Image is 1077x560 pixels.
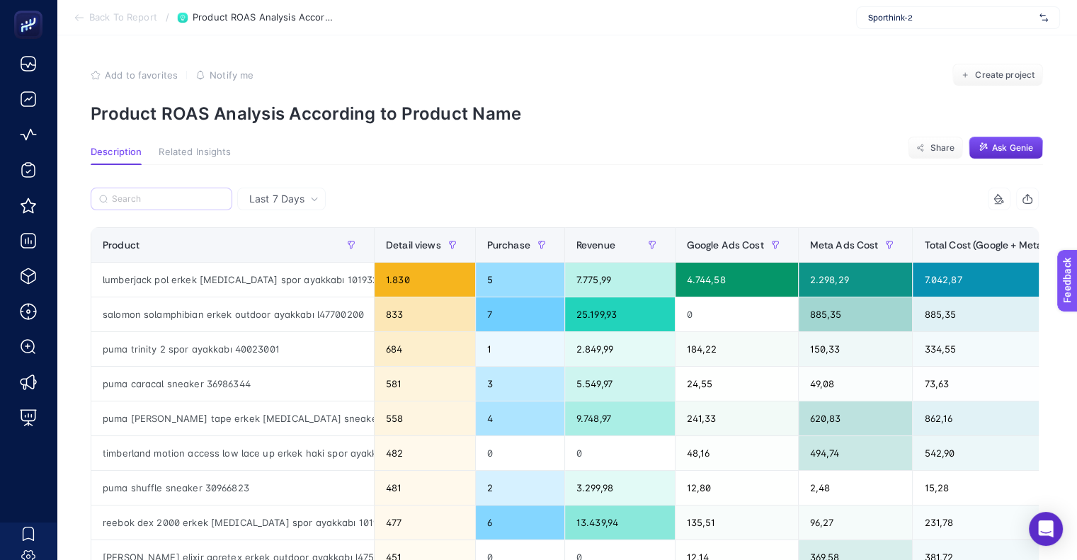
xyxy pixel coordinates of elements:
div: 481 [375,471,475,505]
div: 7 [476,297,564,331]
div: 4 [476,401,564,435]
input: Search [112,194,224,205]
button: Related Insights [159,147,231,165]
button: Add to favorites [91,69,178,81]
span: Last 7 Days [249,192,304,206]
div: 2,48 [799,471,913,505]
div: 0 [676,297,798,331]
div: 2.298,29 [799,263,913,297]
div: puma [PERSON_NAME] tape erkek [MEDICAL_DATA] sneaker 38638101 [91,401,374,435]
div: 241,33 [676,401,798,435]
div: 885,35 [799,297,913,331]
div: 135,51 [676,505,798,539]
div: 150,33 [799,332,913,366]
span: Create project [975,69,1035,81]
span: Meta Ads Cost [810,239,879,251]
div: 581 [375,367,475,401]
span: Revenue [576,239,615,251]
span: Ask Genie [992,142,1033,154]
div: 0 [476,436,564,470]
div: salomon solamphibian erkek outdoor ayakkabı l47700200 [91,297,374,331]
div: Open Intercom Messenger [1029,512,1063,546]
div: puma caracal sneaker 36986344 [91,367,374,401]
div: puma shuffle sneaker 30966823 [91,471,374,505]
span: / [166,11,169,23]
div: 1 [476,332,564,366]
div: 5.549,97 [565,367,675,401]
div: 4.744,58 [676,263,798,297]
div: 684 [375,332,475,366]
img: svg%3e [1039,11,1048,25]
div: 3.299,98 [565,471,675,505]
span: Product [103,239,139,251]
div: 482 [375,436,475,470]
span: Description [91,147,142,158]
div: 0 [565,436,675,470]
p: Product ROAS Analysis According to Product Name [91,103,1043,124]
span: Total Cost (Google + Meta) [924,239,1046,251]
span: Sporthink-2 [868,12,1034,23]
span: Share [930,142,955,154]
div: 48,16 [676,436,798,470]
span: Back To Report [89,12,157,23]
div: 6 [476,505,564,539]
span: Detail views [386,239,441,251]
div: 7.775,99 [565,263,675,297]
div: 25.199,93 [565,297,675,331]
div: timberland motion access low lace up erkek haki spor ayakkabı tb0a6djkey11 [91,436,374,470]
div: 24,55 [676,367,798,401]
span: Related Insights [159,147,231,158]
div: reebok dex 2000 erkek [MEDICAL_DATA] spor ayakkabı 101988926 [91,505,374,539]
div: 12,80 [676,471,798,505]
button: Description [91,147,142,165]
div: puma trinity 2 spor ayakkabı 40023001 [91,332,374,366]
span: Feedback [8,4,54,16]
div: 13.439,94 [565,505,675,539]
div: 5 [476,263,564,297]
div: 558 [375,401,475,435]
span: Product ROAS Analysis According to Product Name [193,12,334,23]
span: Google Ads Cost [687,239,764,251]
button: Ask Genie [969,137,1043,159]
div: 3 [476,367,564,401]
button: Create project [952,64,1043,86]
div: 184,22 [676,332,798,366]
div: 96,27 [799,505,913,539]
span: Add to favorites [105,69,178,81]
button: Share [908,137,963,159]
div: 2.849,99 [565,332,675,366]
div: 2 [476,471,564,505]
button: Notify me [195,69,253,81]
div: 477 [375,505,475,539]
div: 1.830 [375,263,475,297]
div: 9.748,97 [565,401,675,435]
div: lumberjack pol erkek [MEDICAL_DATA] spor ayakkabı 101932436 [91,263,374,297]
div: 494,74 [799,436,913,470]
span: Notify me [210,69,253,81]
div: 620,83 [799,401,913,435]
div: 833 [375,297,475,331]
div: 49,08 [799,367,913,401]
span: Purchase [487,239,530,251]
